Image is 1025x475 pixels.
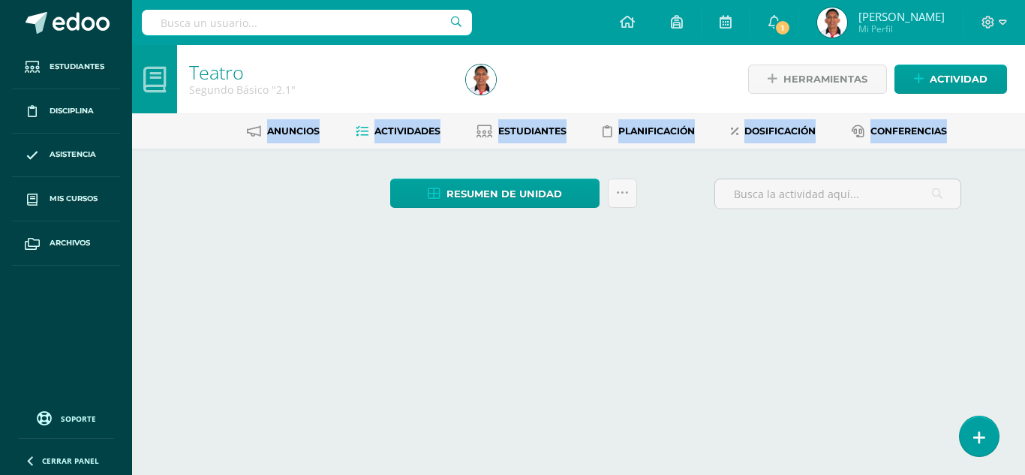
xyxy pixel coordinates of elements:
span: Conferencias [870,125,947,137]
a: Actividad [894,65,1007,94]
a: Mis cursos [12,177,120,221]
span: [PERSON_NAME] [858,9,945,24]
span: Dosificación [744,125,816,137]
span: Mis cursos [50,193,98,205]
a: Disciplina [12,89,120,134]
a: Actividades [356,119,440,143]
span: Soporte [61,413,96,424]
span: Actividad [930,65,987,93]
a: Soporte [18,407,114,428]
a: Planificación [603,119,695,143]
div: Segundo Básico '2.1' [189,83,448,97]
input: Busca la actividad aquí... [715,179,960,209]
span: Asistencia [50,149,96,161]
a: Herramientas [748,65,887,94]
a: Resumen de unidad [390,179,600,208]
img: bbe31b637bae6f76c657eb9e9fee595e.png [466,65,496,95]
a: Anuncios [247,119,320,143]
input: Busca un usuario... [142,10,472,35]
span: Estudiantes [498,125,567,137]
a: Teatro [189,59,244,85]
a: Estudiantes [476,119,567,143]
span: Resumen de unidad [446,180,562,208]
img: bbe31b637bae6f76c657eb9e9fee595e.png [817,8,847,38]
span: Mi Perfil [858,23,945,35]
span: Archivos [50,237,90,249]
a: Conferencias [852,119,947,143]
a: Asistencia [12,134,120,178]
a: Estudiantes [12,45,120,89]
span: Anuncios [267,125,320,137]
span: Actividades [374,125,440,137]
span: Herramientas [783,65,867,93]
span: Cerrar panel [42,455,99,466]
a: Dosificación [731,119,816,143]
span: Estudiantes [50,61,104,73]
h1: Teatro [189,62,448,83]
span: Disciplina [50,105,94,117]
a: Archivos [12,221,120,266]
span: Planificación [618,125,695,137]
span: 1 [774,20,791,36]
